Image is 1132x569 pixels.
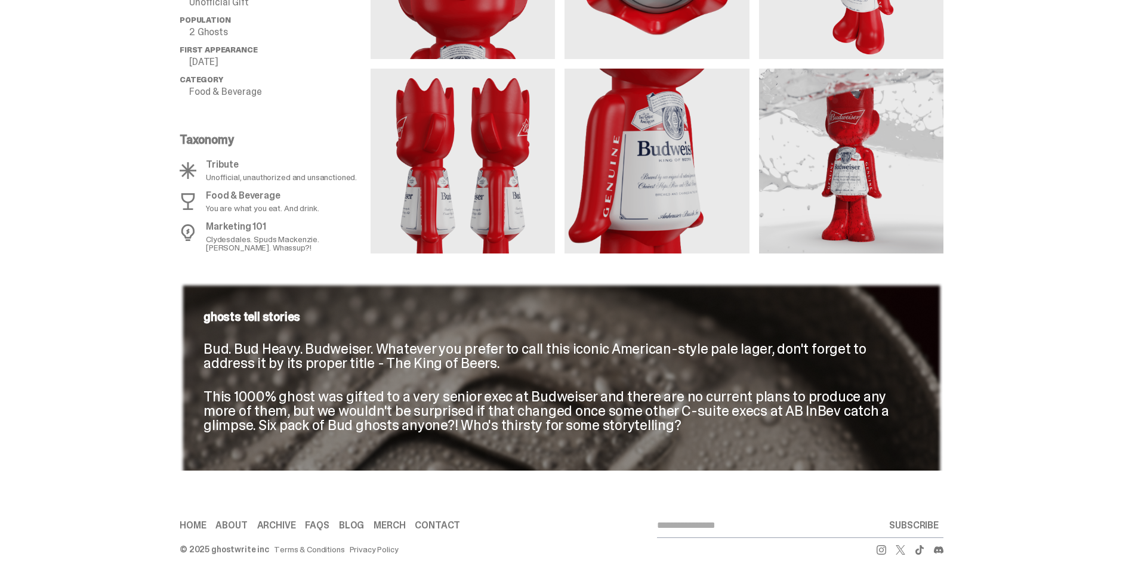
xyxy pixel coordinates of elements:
span: Population [180,15,230,25]
p: This 1000% ghost was gifted to a very senior exec at Budweiser and there are no current plans to ... [203,389,920,432]
p: Unofficial, unauthorized and unsanctioned. [206,173,357,181]
p: You are what you eat. And drink. [206,204,319,212]
p: Food & Beverage [206,191,319,200]
p: Clydesdales. Spuds Mackenzie. [PERSON_NAME]. Whassup?! [206,235,363,252]
button: SUBSCRIBE [884,514,943,537]
p: Taxonomy [180,134,363,146]
p: [DATE] [189,57,371,67]
a: Archive [257,521,296,530]
img: media gallery image [565,69,749,253]
a: FAQs [305,521,329,530]
p: Marketing 101 [206,222,363,231]
span: First Appearance [180,45,257,55]
p: Tribute [206,160,357,169]
a: About [215,521,247,530]
a: Terms & Conditions [274,545,344,553]
a: Contact [415,521,460,530]
p: Food & Beverage [189,87,371,97]
p: Bud. Bud Heavy. Budweiser. Whatever you prefer to call this iconic American-style pale lager, don... [203,342,920,370]
img: media gallery image [759,69,943,253]
p: 2 Ghosts [189,27,371,37]
a: Privacy Policy [350,545,399,553]
p: ghosts tell stories [203,311,920,323]
a: Home [180,521,206,530]
img: media gallery image [371,69,555,253]
a: Blog [339,521,364,530]
span: Category [180,75,223,85]
a: Merch [374,521,405,530]
div: © 2025 ghostwrite inc [180,545,269,553]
